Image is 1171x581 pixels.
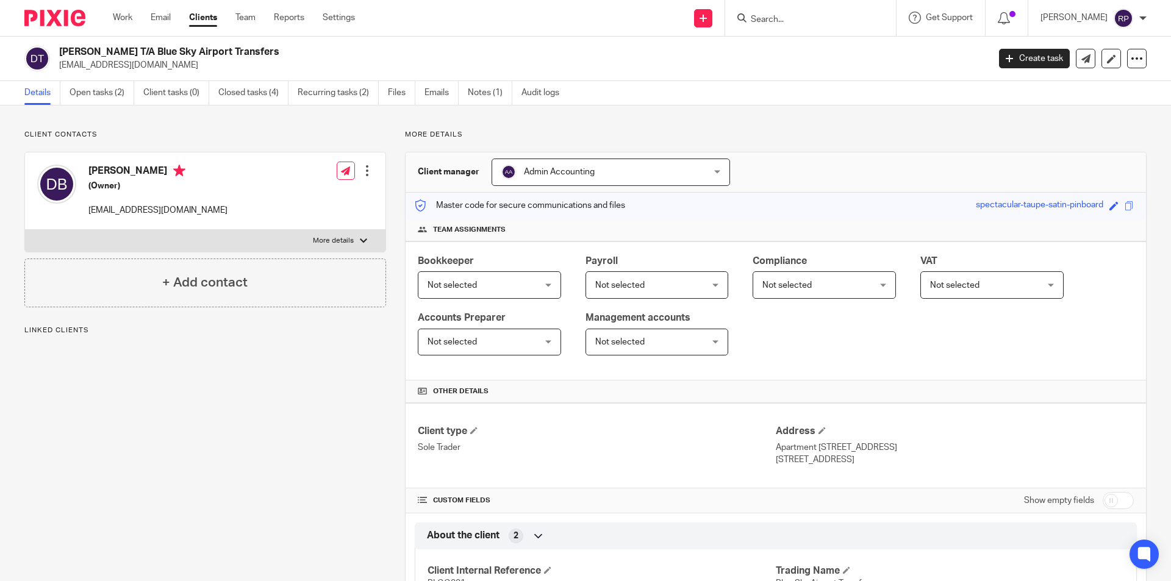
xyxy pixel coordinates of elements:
span: Get Support [926,13,973,22]
a: Closed tasks (4) [218,81,288,105]
a: Team [235,12,256,24]
div: spectacular-taupe-satin-pinboard [976,199,1103,213]
a: Emails [424,81,459,105]
span: Compliance [753,256,807,266]
h2: [PERSON_NAME] T/A Blue Sky Airport Transfers [59,46,797,59]
a: Work [113,12,132,24]
h4: Client Internal Reference [428,565,776,577]
a: Audit logs [521,81,568,105]
p: Linked clients [24,326,386,335]
span: 2 [514,530,518,542]
h4: Address [776,425,1134,438]
label: Show empty fields [1024,494,1094,507]
img: svg%3E [37,165,76,204]
h5: (Owner) [88,180,227,192]
p: [STREET_ADDRESS] [776,454,1134,466]
span: Not selected [762,281,812,290]
h4: Client type [418,425,776,438]
a: Files [388,81,415,105]
span: VAT [920,256,937,266]
p: [EMAIL_ADDRESS][DOMAIN_NAME] [59,59,981,71]
h4: Trading Name [776,565,1124,577]
a: Clients [189,12,217,24]
a: Settings [323,12,355,24]
h4: CUSTOM FIELDS [418,496,776,505]
span: Accounts Preparer [418,313,506,323]
span: Payroll [585,256,618,266]
a: Reports [274,12,304,24]
input: Search [750,15,859,26]
span: Other details [433,387,489,396]
img: Pixie [24,10,85,26]
p: [PERSON_NAME] [1040,12,1108,24]
span: Not selected [595,338,645,346]
span: Bookkeeper [418,256,474,266]
p: Master code for secure communications and files [415,199,625,212]
p: [EMAIL_ADDRESS][DOMAIN_NAME] [88,204,227,216]
p: More details [405,130,1147,140]
h4: [PERSON_NAME] [88,165,227,180]
a: Create task [999,49,1070,68]
p: Apartment [STREET_ADDRESS] [776,441,1134,454]
span: Management accounts [585,313,690,323]
h3: Client manager [418,166,479,178]
span: Admin Accounting [524,168,595,176]
p: Sole Trader [418,441,776,454]
a: Email [151,12,171,24]
span: Not selected [428,281,477,290]
a: Recurring tasks (2) [298,81,379,105]
span: Team assignments [433,225,506,235]
i: Primary [173,165,185,177]
p: Client contacts [24,130,386,140]
img: svg%3E [24,46,50,71]
a: Notes (1) [468,81,512,105]
a: Client tasks (0) [143,81,209,105]
span: Not selected [595,281,645,290]
h4: + Add contact [162,273,248,292]
span: Not selected [930,281,979,290]
a: Details [24,81,60,105]
span: Not selected [428,338,477,346]
p: More details [313,236,354,246]
a: Open tasks (2) [70,81,134,105]
span: About the client [427,529,500,542]
img: svg%3E [501,165,516,179]
img: svg%3E [1114,9,1133,28]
